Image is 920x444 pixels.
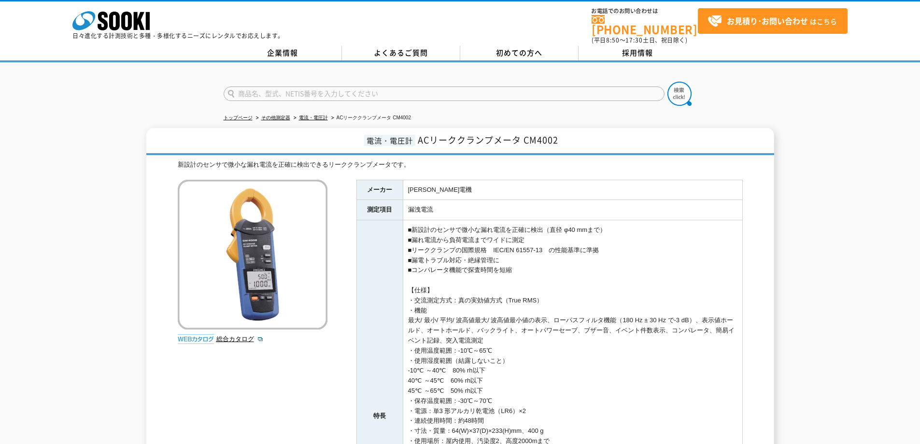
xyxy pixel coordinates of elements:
[418,133,558,146] span: ACリーククランプメータ CM4002
[625,36,643,44] span: 17:30
[403,200,742,220] td: 漏洩電流
[592,8,698,14] span: お電話でのお問い合わせは
[342,46,460,60] a: よくあるご質問
[299,115,328,120] a: 電流・電圧計
[72,33,284,39] p: 日々進化する計測技術と多種・多様化するニーズにレンタルでお応えします。
[403,180,742,200] td: [PERSON_NAME]電機
[667,82,692,106] img: btn_search.png
[224,46,342,60] a: 企業情報
[224,86,665,101] input: 商品名、型式、NETIS番号を入力してください
[216,335,264,343] a: 総合カタログ
[579,46,697,60] a: 採用情報
[224,115,253,120] a: トップページ
[329,113,411,123] li: ACリーククランプメータ CM4002
[261,115,290,120] a: その他測定器
[606,36,620,44] span: 8:50
[178,160,743,170] div: 新設計のセンサで微小な漏れ電流を正確に検出できるリーククランプメータです。
[364,135,415,146] span: 電流・電圧計
[178,180,327,329] img: ACリーククランプメータ CM4002
[460,46,579,60] a: 初めての方へ
[178,334,214,344] img: webカタログ
[356,180,403,200] th: メーカー
[592,36,687,44] span: (平日 ～ 土日、祝日除く)
[698,8,848,34] a: お見積り･お問い合わせはこちら
[708,14,837,29] span: はこちら
[727,15,808,27] strong: お見積り･お問い合わせ
[592,15,698,35] a: [PHONE_NUMBER]
[496,47,542,58] span: 初めての方へ
[356,200,403,220] th: 測定項目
